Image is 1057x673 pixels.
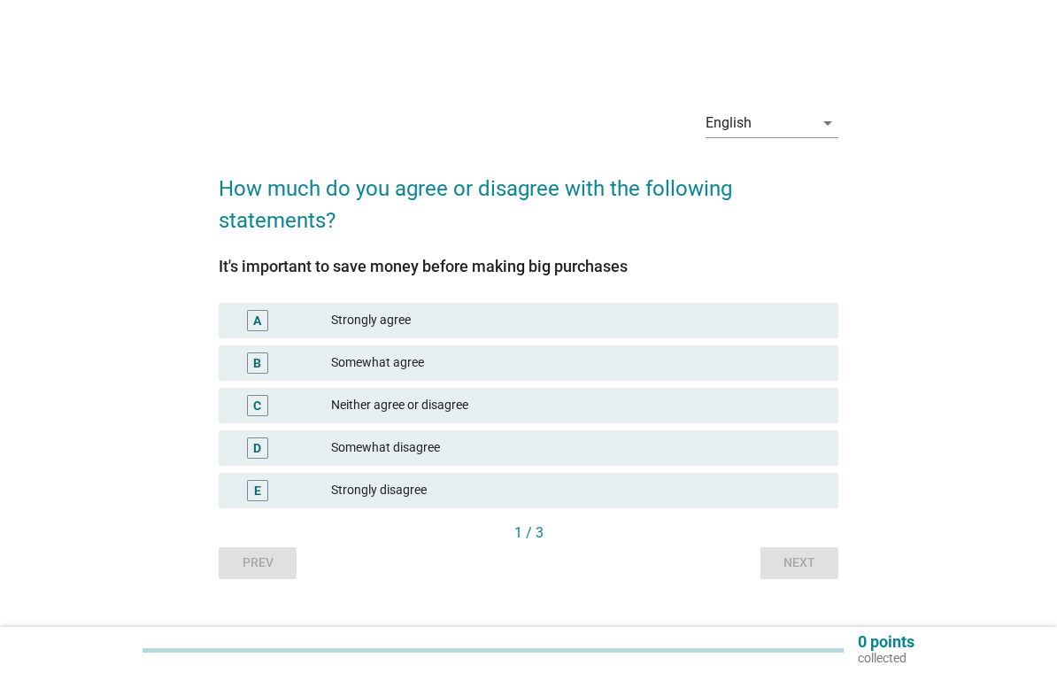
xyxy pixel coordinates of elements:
div: Strongly agree [331,310,824,331]
p: collected [858,650,914,666]
div: C [253,396,261,414]
div: A [253,311,261,329]
div: E [254,481,261,499]
div: Neither agree or disagree [331,395,824,416]
h2: How much do you agree or disagree with the following statements? [219,155,838,236]
div: English [706,115,752,131]
div: Somewhat agree [331,352,824,374]
div: Somewhat disagree [331,437,824,459]
i: arrow_drop_down [817,112,838,134]
div: B [253,353,261,372]
div: 1 / 3 [219,522,838,544]
div: D [253,438,261,457]
div: Strongly disagree [331,480,824,501]
p: 0 points [858,634,914,650]
div: It's important to save money before making big purchases [219,254,838,278]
